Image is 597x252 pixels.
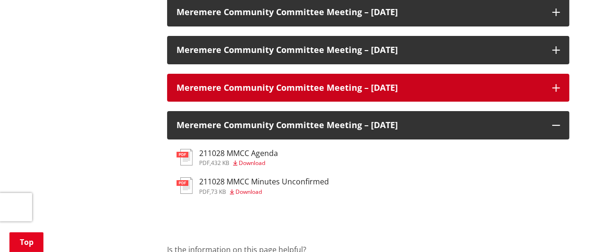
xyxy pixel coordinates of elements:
h3: Meremere Community Committee Meeting – [DATE] [177,8,543,17]
div: , [199,160,278,166]
img: document-pdf.svg [177,177,193,194]
a: 211028 MMCC Minutes Unconfirmed pdf,73 KB Download [177,177,329,194]
div: , [199,189,329,195]
h3: Meremere Community Committee Meeting – [DATE] [177,83,543,93]
h3: Meremere Community Committee Meeting – [DATE] [177,45,543,55]
span: pdf [199,188,210,196]
span: 73 KB [211,188,226,196]
span: 432 KB [211,159,229,167]
span: Download [235,188,262,196]
span: Download [239,159,265,167]
img: document-pdf.svg [177,149,193,165]
span: pdf [199,159,210,167]
h3: Meremere Community Committee Meeting – [DATE] [177,121,543,130]
iframe: Messenger Launcher [554,212,588,246]
a: 211028 MMCC Agenda pdf,432 KB Download [177,149,278,166]
h3: 211028 MMCC Minutes Unconfirmed [199,177,329,186]
h3: 211028 MMCC Agenda [199,149,278,158]
a: Top [9,232,43,252]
